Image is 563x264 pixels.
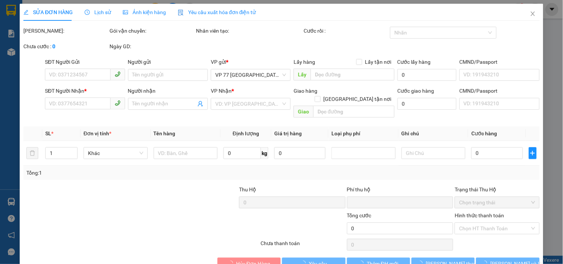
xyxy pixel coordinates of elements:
span: Giá trị hàng [274,131,302,136]
button: delete [26,147,38,159]
div: Cước rồi : [304,27,389,35]
span: Cước hàng [471,131,497,136]
span: plus [529,150,536,156]
div: Trạng thái Thu Hộ [455,185,539,194]
span: Định lượng [233,131,259,136]
span: Chọn trạng thái [459,197,535,208]
div: Người nhận [128,87,208,95]
button: Close [523,4,543,24]
span: Yêu cầu xuất hóa đơn điện tử [178,9,256,15]
div: Gói vận chuyển: [110,27,194,35]
button: plus [529,147,537,159]
span: Lấy hàng [294,59,315,65]
img: icon [178,10,184,16]
div: Người gửi [128,58,208,66]
input: Dọc đường [311,69,395,80]
span: Tổng cước [347,212,371,218]
span: Thu Hộ [239,187,256,192]
input: Ghi Chú [402,147,466,159]
input: Dọc đường [314,106,395,118]
div: CMND/Passport [459,87,539,95]
span: Lấy tận nơi [362,58,395,66]
span: VP Nhận [211,88,232,94]
span: phone [115,100,121,106]
span: phone [115,71,121,77]
div: Phí thu hộ [347,185,454,197]
th: Loại phụ phí [328,126,399,141]
span: close [530,11,536,17]
span: Đơn vị tính [84,131,111,136]
div: VP gửi [211,58,291,66]
span: clock-circle [85,10,90,15]
span: Ảnh kiện hàng [123,9,166,15]
div: SĐT Người Nhận [45,87,125,95]
div: Tổng: 1 [26,169,218,177]
div: Chưa thanh toán [260,239,346,252]
span: SỬA ĐƠN HÀNG [23,9,73,15]
b: 0 [52,43,55,49]
div: [PERSON_NAME]: [23,27,108,35]
span: SL [45,131,51,136]
span: Giao hàng [294,88,318,94]
div: Chưa cước : [23,42,108,50]
span: VP 77 Thái Nguyên [215,69,286,80]
span: Giao [294,106,314,118]
div: CMND/Passport [459,58,539,66]
div: SĐT Người Gửi [45,58,125,66]
span: edit [23,10,29,15]
input: VD: Bàn, Ghế [154,147,218,159]
th: Ghi chú [399,126,469,141]
input: Cước giao hàng [397,98,457,110]
label: Hình thức thanh toán [455,212,504,218]
span: Lấy [294,69,311,80]
span: kg [261,147,268,159]
span: user-add [197,101,203,107]
span: Tên hàng [154,131,176,136]
span: Khác [88,148,143,159]
span: picture [123,10,128,15]
div: Nhân viên tạo: [196,27,302,35]
label: Cước giao hàng [397,88,434,94]
input: Cước lấy hàng [397,69,457,81]
span: Lịch sử [85,9,111,15]
div: Ngày GD: [110,42,194,50]
label: Cước lấy hàng [397,59,431,65]
span: [GEOGRAPHIC_DATA] tận nơi [321,95,395,103]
